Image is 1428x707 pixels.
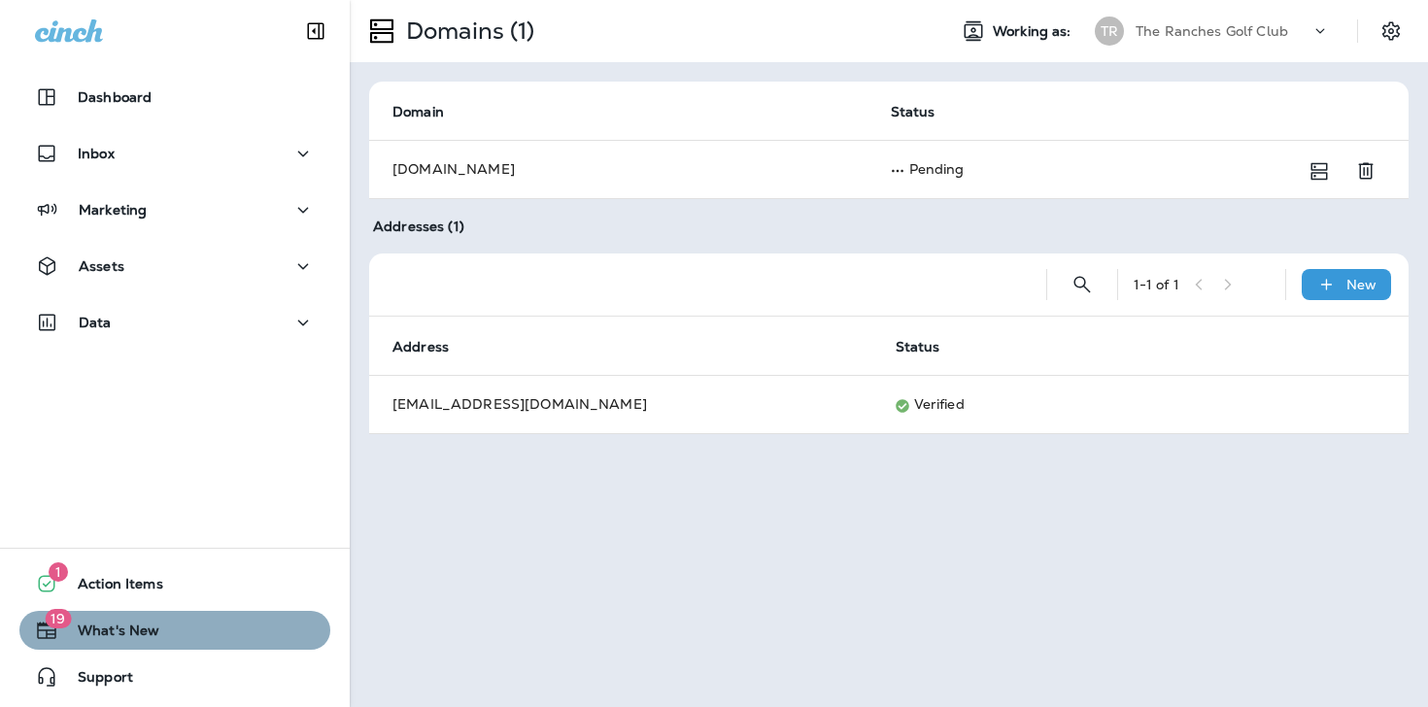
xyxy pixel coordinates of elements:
[392,338,474,355] span: Address
[373,218,464,235] span: Addresses (1)
[369,140,867,198] td: [DOMAIN_NAME]
[58,669,133,692] span: Support
[1063,265,1102,304] button: Search Addresses
[79,258,124,274] p: Assets
[896,338,966,355] span: Status
[19,611,330,650] button: 19What's New
[993,23,1075,40] span: Working as:
[19,657,330,696] button: Support
[1346,151,1385,190] button: Remove Domain
[392,104,444,120] span: Domain
[58,623,159,646] span: What's New
[392,339,449,355] span: Address
[78,89,152,105] p: Dashboard
[49,562,68,582] span: 1
[58,576,163,599] span: Action Items
[78,146,115,161] p: Inbox
[1134,277,1179,292] div: 1 - 1 of 1
[1346,277,1377,292] p: New
[45,609,71,628] span: 19
[289,12,343,50] button: Collapse Sidebar
[79,202,147,218] p: Marketing
[891,104,935,120] span: Status
[867,140,1362,198] td: Pending
[19,134,330,173] button: Inbox
[369,375,872,433] td: [EMAIL_ADDRESS][DOMAIN_NAME]
[19,78,330,117] button: Dashboard
[19,190,330,229] button: Marketing
[896,339,940,355] span: Status
[872,375,1362,433] td: Verified
[19,564,330,603] button: 1Action Items
[79,315,112,330] p: Data
[1136,23,1288,39] p: The Ranches Golf Club
[1374,14,1409,49] button: Settings
[19,303,330,342] button: Data
[891,103,961,120] span: Status
[1095,17,1124,46] div: TR
[19,247,330,286] button: Assets
[392,103,469,120] span: Domain
[398,17,535,46] p: Domains (1)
